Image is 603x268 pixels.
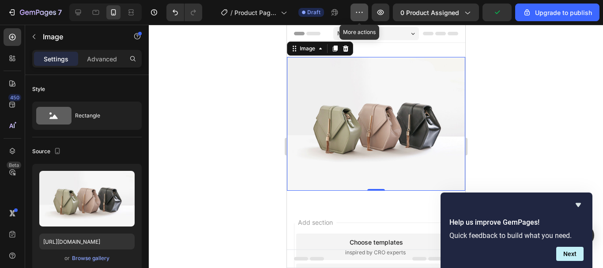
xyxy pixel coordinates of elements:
div: 450 [8,94,21,101]
p: Image [43,31,118,42]
p: Settings [44,54,68,64]
button: Browse gallery [72,254,110,263]
span: Draft [307,8,320,16]
p: Advanced [87,54,117,64]
h2: Help us improve GemPages! [449,217,584,228]
button: Next question [556,247,584,261]
div: Beta [7,162,21,169]
div: Browse gallery [72,254,109,262]
input: https://example.com/image.jpg [39,234,135,249]
iframe: Design area [287,25,465,268]
div: Style [32,85,45,93]
p: 7 [58,7,62,18]
img: preview-image [39,171,135,226]
button: 7 [4,4,66,21]
div: Upgrade to publish [523,8,592,17]
button: Upgrade to publish [515,4,599,21]
p: Quick feedback to build what you need. [449,231,584,240]
div: Rectangle [75,106,129,126]
button: 0 product assigned [393,4,479,21]
span: / [230,8,233,17]
span: 0 product assigned [400,8,459,17]
div: Source [32,146,63,158]
span: Product Page - [DATE] 10:24:32 [234,8,277,17]
span: or [64,253,70,264]
div: Help us improve GemPages! [449,200,584,261]
div: Undo/Redo [166,4,202,21]
button: Hide survey [573,200,584,210]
